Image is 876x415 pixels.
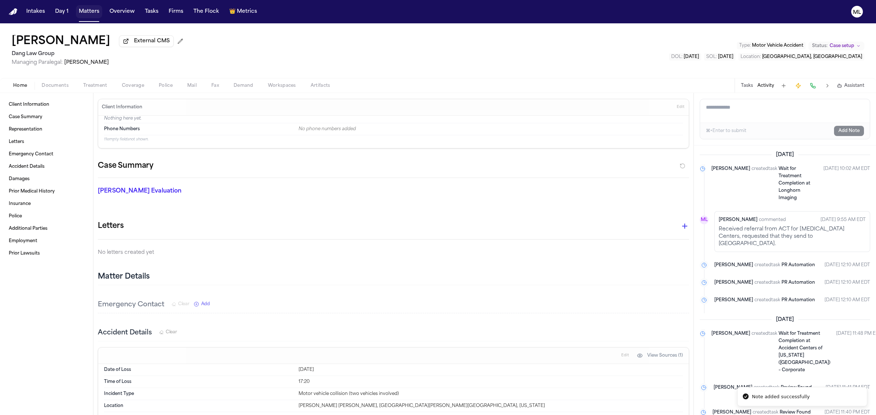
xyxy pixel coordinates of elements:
a: Employment [6,235,87,247]
span: Home [13,83,27,89]
a: Prior Medical History [6,186,87,197]
h1: [PERSON_NAME] [12,35,110,48]
dt: Time of Loss [104,379,294,385]
span: Wait for Treatment Completion at Accident Centers of [US_STATE] ([GEOGRAPHIC_DATA]) – Corporate [779,331,830,372]
a: Police [6,210,87,222]
span: Status: [812,43,827,49]
div: Note added successfully [752,393,810,400]
span: PR Automation [781,263,815,267]
span: [PERSON_NAME] [64,60,109,65]
span: [DATE] [718,55,733,59]
span: Edit [677,105,684,110]
div: ⌘+Enter to submit [706,128,746,134]
span: created task [754,261,780,269]
a: Firms [166,5,186,18]
h2: Case Summary [98,160,153,172]
a: Prior Lawsuits [6,248,87,259]
button: Add Task [779,81,789,91]
span: Treatment [83,83,107,89]
span: Workspaces [268,83,296,89]
button: Matters [76,5,102,18]
div: Motor vehicle collision (two vehicles involved) [299,391,683,397]
h1: Letters [98,220,124,232]
time: September 25, 2025 at 12:10 AM [825,261,870,269]
span: [DATE] [684,55,699,59]
button: Make a Call [808,81,818,91]
a: Tasks [142,5,161,18]
a: Wait for Treatment Completion at Accident Centers of [US_STATE] ([GEOGRAPHIC_DATA]) – Corporate [779,330,830,374]
span: Managing Paralegal: [12,60,63,65]
span: Clear [178,301,189,307]
a: Accident Details [6,161,87,172]
button: Add New [194,301,210,307]
h3: Accident Details [98,328,152,338]
span: Assistant [844,83,864,89]
a: The Flock [191,5,222,18]
div: [DATE] [299,367,683,373]
button: External CMS [119,35,174,47]
a: Case Summary [6,111,87,123]
dt: Location [104,403,294,409]
time: September 25, 2025 at 9:55 AM [821,216,866,224]
span: Location : [741,55,761,59]
a: Intakes [23,5,48,18]
span: SOL : [706,55,717,59]
button: crownMetrics [226,5,260,18]
p: 11 empty fields not shown. [104,137,683,142]
time: September 25, 2025 at 12:10 AM [825,279,870,286]
span: Coverage [122,83,144,89]
span: Clear [166,329,177,335]
a: Insurance [6,198,87,210]
h2: Matter Details [98,272,150,282]
div: No phone numbers added [299,126,683,132]
img: Finch Logo [9,8,18,15]
button: Activity [757,83,774,89]
a: PR Automation [781,279,815,286]
time: September 25, 2025 at 10:02 AM [823,165,870,202]
button: Create Immediate Task [793,81,803,91]
span: Artifacts [311,83,330,89]
span: [PERSON_NAME] [711,330,750,374]
span: [PERSON_NAME] [714,279,753,286]
span: PR Automation [781,280,815,285]
span: Phone Numbers [104,126,140,132]
a: PR Automation [781,261,815,269]
span: Fax [211,83,219,89]
button: Edit [675,101,687,113]
span: created task [752,165,777,202]
span: Demand [234,83,253,89]
span: [DATE] [772,151,798,159]
span: Add [201,301,210,307]
a: Emergency Contact [6,148,87,160]
a: Wait for Treatment Completion at Longhorn Imaging [779,165,818,202]
button: Edit DOL: 2025-09-18 [669,53,701,61]
div: ML [700,216,708,224]
button: Change status from Case setup [808,42,864,50]
span: created task [754,279,780,286]
time: September 25, 2025 at 12:10 AM [825,296,870,304]
span: PR Automation [781,298,815,302]
span: [PERSON_NAME] [714,384,752,399]
span: Documents [42,83,69,89]
button: View Sources (1) [633,350,687,361]
button: Edit Type: Motor Vehicle Accident [737,42,806,49]
h3: Client Information [100,104,144,110]
span: Mail [187,83,197,89]
span: [PERSON_NAME] [711,165,750,202]
dt: Incident Type [104,391,294,397]
span: created task [754,296,780,304]
div: 17:20 [299,379,683,385]
a: Client Information [6,99,87,110]
button: Edit matter name [12,35,110,48]
h2: Dang Law Group [12,50,186,58]
button: Clear Accident Details [159,329,177,335]
span: [PERSON_NAME] [714,296,753,304]
span: Police [159,83,173,89]
span: Wait for Treatment Completion at Longhorn Imaging [779,167,810,200]
h3: Emergency Contact [98,300,164,310]
span: [DATE] [772,316,798,323]
span: Type : [739,43,751,48]
span: [PERSON_NAME] [719,216,757,224]
button: Edit Location: Austin, TX [738,53,864,61]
